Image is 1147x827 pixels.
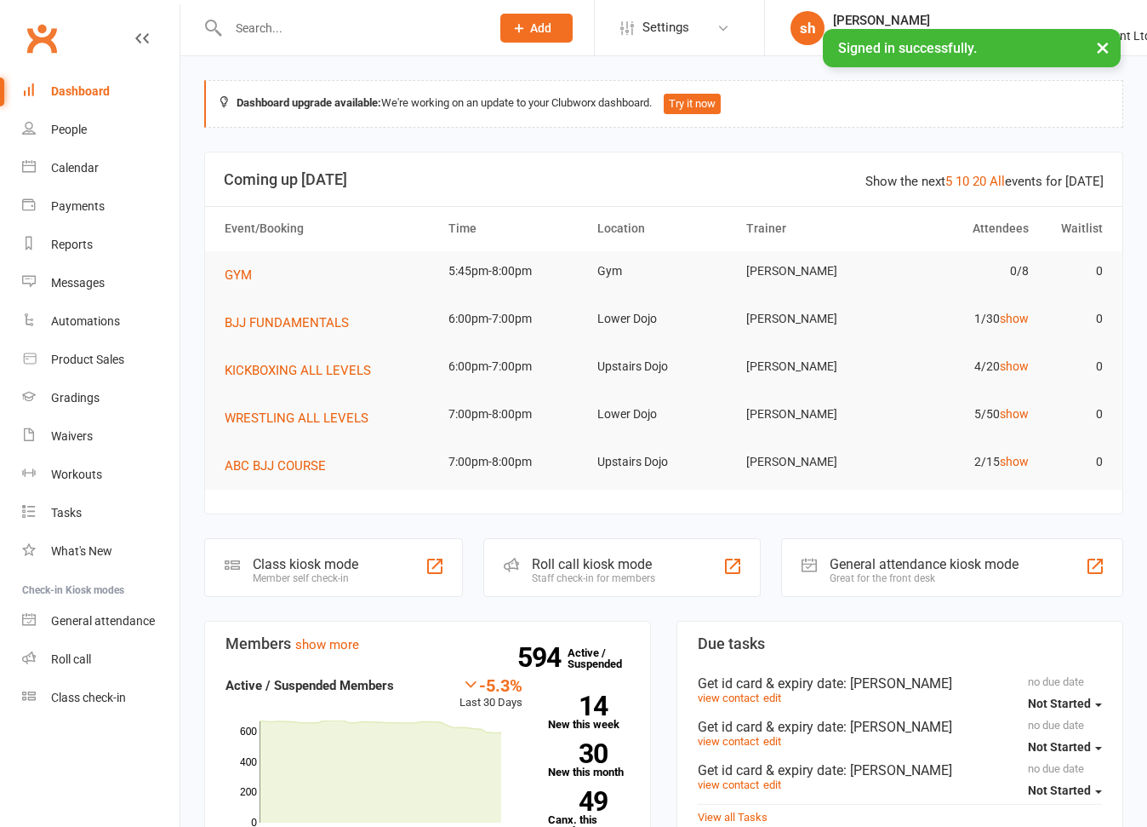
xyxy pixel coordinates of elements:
[441,394,590,434] td: 7:00pm-8:00pm
[548,693,608,719] strong: 14
[459,675,522,694] div: -5.3%
[739,394,887,434] td: [PERSON_NAME]
[51,506,82,520] div: Tasks
[1036,442,1111,482] td: 0
[843,719,952,735] span: : [PERSON_NAME]
[843,762,952,778] span: : [PERSON_NAME]
[51,84,110,98] div: Dashboard
[441,251,590,291] td: 5:45pm-8:00pm
[225,360,383,381] button: KICKBOXING ALL LEVELS
[22,302,180,341] a: Automations
[838,40,977,56] span: Signed in successfully.
[22,417,180,456] a: Waivers
[51,238,93,251] div: Reports
[698,735,759,748] a: view contact
[590,347,739,387] td: Upstairs Dojo
[568,635,642,682] a: 594Active / Suspended
[51,199,105,213] div: Payments
[51,314,120,328] div: Automations
[590,251,739,291] td: Gym
[548,789,608,814] strong: 49
[22,72,180,111] a: Dashboard
[590,394,739,434] td: Lower Dojo
[22,187,180,226] a: Payments
[1000,455,1029,468] a: show
[441,347,590,387] td: 6:00pm-7:00pm
[530,21,551,35] span: Add
[22,111,180,149] a: People
[1036,347,1111,387] td: 0
[225,456,338,476] button: ABC BJJ COURSE
[22,379,180,417] a: Gradings
[517,645,568,670] strong: 594
[1036,394,1111,434] td: 0
[51,353,124,366] div: Product Sales
[887,299,1036,339] td: 1/30
[1036,299,1111,339] td: 0
[973,174,986,189] a: 20
[887,442,1036,482] td: 2/15
[698,811,768,824] a: View all Tasks
[956,174,969,189] a: 10
[500,14,573,43] button: Add
[225,313,361,333] button: BJJ FUNDAMENTALS
[1028,688,1102,719] button: Not Started
[22,640,180,679] a: Roll call
[865,171,1104,192] div: Show the next events for [DATE]
[698,719,1102,735] div: Get id card & expiry date
[22,264,180,302] a: Messages
[441,299,590,339] td: 6:00pm-7:00pm
[225,458,326,474] span: ABC BJJ COURSE
[763,692,781,704] a: edit
[887,347,1036,387] td: 4/20
[1028,740,1091,754] span: Not Started
[830,556,1019,572] div: General attendance kiosk mode
[548,741,608,767] strong: 30
[441,207,590,250] th: Time
[532,572,655,584] div: Staff check-in for members
[225,363,371,378] span: KICKBOXING ALL LEVELS
[698,762,1102,778] div: Get id card & expiry date
[223,16,478,40] input: Search...
[790,11,825,45] div: sh
[22,602,180,640] a: General attendance kiosk mode
[1000,407,1029,421] a: show
[1036,251,1111,291] td: 0
[225,408,380,428] button: WRESTLING ALL LEVELS
[295,637,359,652] a: show more
[22,341,180,379] a: Product Sales
[990,174,1005,189] a: All
[1028,732,1102,762] button: Not Started
[225,267,252,283] span: GYM
[204,80,1123,128] div: We're working on an update to your Clubworx dashboard.
[739,207,887,250] th: Trainer
[1036,207,1111,250] th: Waitlist
[739,347,887,387] td: [PERSON_NAME]
[664,94,721,114] button: Try it now
[763,735,781,748] a: edit
[698,675,1102,692] div: Get id card & expiry date
[51,544,112,558] div: What's New
[1028,784,1091,797] span: Not Started
[830,572,1019,584] div: Great for the front desk
[590,299,739,339] td: Lower Dojo
[739,299,887,339] td: [PERSON_NAME]
[642,9,689,47] span: Settings
[698,778,759,791] a: view contact
[698,635,1102,652] h3: Due tasks
[887,251,1036,291] td: 0/8
[887,207,1036,250] th: Attendees
[1087,29,1118,66] button: ×
[1000,359,1029,373] a: show
[20,17,63,60] a: Clubworx
[253,572,358,584] div: Member self check-in
[51,391,100,405] div: Gradings
[51,429,93,443] div: Waivers
[22,532,180,571] a: What's New
[22,494,180,532] a: Tasks
[1028,775,1102,806] button: Not Started
[253,556,358,572] div: Class kiosk mode
[51,123,87,136] div: People
[441,442,590,482] td: 7:00pm-8:00pm
[887,394,1036,434] td: 5/50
